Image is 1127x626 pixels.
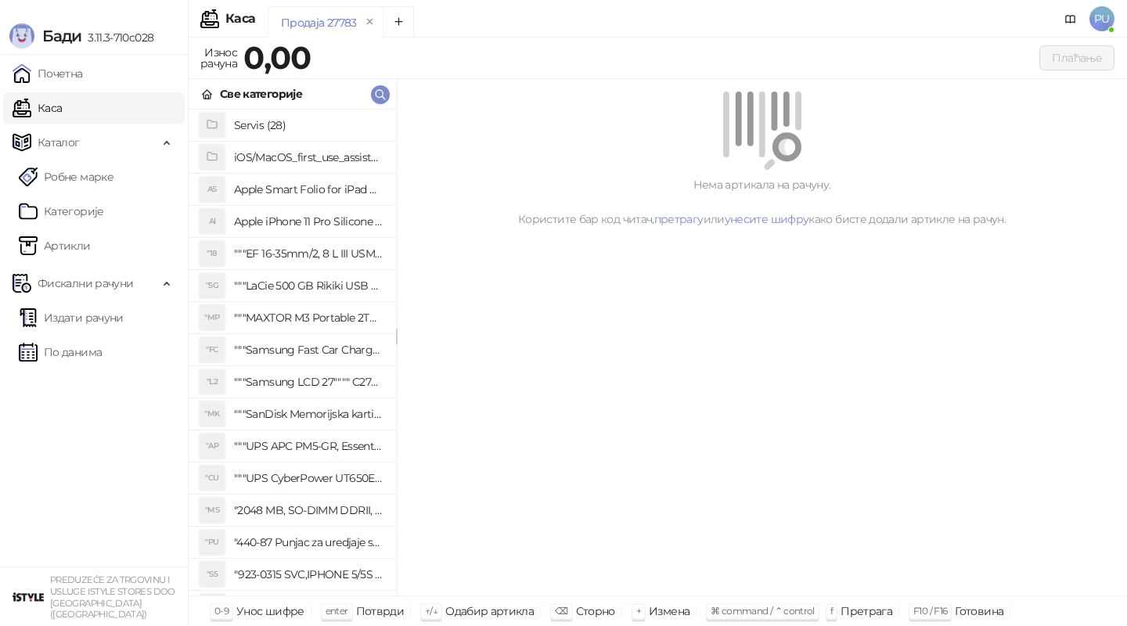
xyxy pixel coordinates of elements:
[189,110,396,595] div: grid
[234,177,383,202] h4: Apple Smart Folio for iPad mini (A17 Pro) - Sage
[841,601,892,621] div: Претрага
[1058,6,1083,31] a: Документација
[445,601,534,621] div: Одабир артикла
[234,305,383,330] h4: """MAXTOR M3 Portable 2TB 2.5"""" crni eksterni hard disk HX-M201TCB/GM"""
[649,601,690,621] div: Измена
[281,14,357,31] div: Продаја 27783
[19,230,91,261] a: ArtikliАртикли
[200,209,225,234] div: AI
[200,594,225,619] div: "SD
[81,31,153,45] span: 3.11.3-710c028
[555,605,567,617] span: ⌫
[234,434,383,459] h4: """UPS APC PM5-GR, Essential Surge Arrest,5 utic_nica"""
[356,601,405,621] div: Потврди
[200,401,225,426] div: "MK
[19,302,124,333] a: Издати рачуни
[234,209,383,234] h4: Apple iPhone 11 Pro Silicone Case - Black
[243,38,311,77] strong: 0,00
[234,466,383,491] h4: """UPS CyberPower UT650EG, 650VA/360W , line-int., s_uko, desktop"""
[200,305,225,330] div: "MP
[425,605,437,617] span: ↑/↓
[19,196,104,227] a: Категорије
[234,562,383,587] h4: "923-0315 SVC,IPHONE 5/5S BATTERY REMOVAL TRAY Držač za iPhone sa kojim se otvara display
[13,581,44,613] img: 64x64-companyLogo-77b92cf4-9946-4f36-9751-bf7bb5fd2c7d.png
[19,336,102,368] a: По данима
[711,605,815,617] span: ⌘ command / ⌃ control
[234,241,383,266] h4: """EF 16-35mm/2, 8 L III USM"""
[200,562,225,587] div: "S5
[1039,45,1114,70] button: Плаћање
[234,145,383,170] h4: iOS/MacOS_first_use_assistance (4)
[200,337,225,362] div: "FC
[416,176,1108,228] div: Нема артикала на рачуну. Користите бар код читач, или како бисте додали артикле на рачун.
[360,16,380,29] button: remove
[200,241,225,266] div: "18
[50,574,175,620] small: PREDUZEĆE ZA TRGOVINU I USLUGE ISTYLE STORES DOO [GEOGRAPHIC_DATA] ([GEOGRAPHIC_DATA])
[13,58,83,89] a: Почетна
[234,369,383,394] h4: """Samsung LCD 27"""" C27F390FHUXEN"""
[1089,6,1114,31] span: PU
[214,605,229,617] span: 0-9
[326,605,348,617] span: enter
[42,27,81,45] span: Бади
[234,401,383,426] h4: """SanDisk Memorijska kartica 256GB microSDXC sa SD adapterom SDSQXA1-256G-GN6MA - Extreme PLUS, ...
[38,268,133,299] span: Фискални рачуни
[234,594,383,619] h4: "923-0448 SVC,IPHONE,TOURQUE DRIVER KIT .65KGF- CM Šrafciger "
[197,42,240,74] div: Износ рачуна
[200,466,225,491] div: "CU
[576,601,615,621] div: Сторно
[13,92,62,124] a: Каса
[200,369,225,394] div: "L2
[225,13,255,25] div: Каса
[383,6,414,38] button: Add tab
[19,161,113,192] a: Робне марке
[234,273,383,298] h4: """LaCie 500 GB Rikiki USB 3.0 / Ultra Compact & Resistant aluminum / USB 3.0 / 2.5"""""""
[654,212,704,226] a: претрагу
[913,605,947,617] span: F10 / F16
[9,23,34,49] img: Logo
[38,127,80,158] span: Каталог
[830,605,833,617] span: f
[955,601,1003,621] div: Готовина
[236,601,304,621] div: Унос шифре
[234,530,383,555] h4: "440-87 Punjac za uredjaje sa micro USB portom 4/1, Stand."
[234,498,383,523] h4: "2048 MB, SO-DIMM DDRII, 667 MHz, Napajanje 1,8 0,1 V, Latencija CL5"
[200,530,225,555] div: "PU
[200,498,225,523] div: "MS
[636,605,641,617] span: +
[200,434,225,459] div: "AP
[234,337,383,362] h4: """Samsung Fast Car Charge Adapter, brzi auto punja_, boja crna"""
[200,273,225,298] div: "5G
[234,113,383,138] h4: Servis (28)
[220,85,302,103] div: Све категорије
[200,177,225,202] div: AS
[725,212,809,226] a: унесите шифру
